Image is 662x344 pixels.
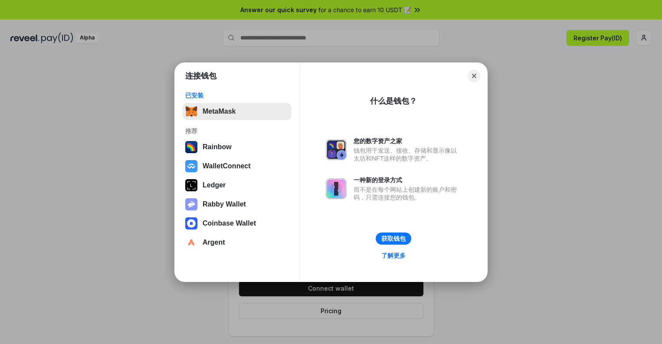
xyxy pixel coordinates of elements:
div: Argent [203,239,225,246]
div: 什么是钱包？ [370,96,417,106]
button: WalletConnect [183,157,292,175]
div: 了解更多 [381,252,406,259]
img: svg+xml,%3Csvg%20xmlns%3D%22http%3A%2F%2Fwww.w3.org%2F2000%2Fsvg%22%20width%3D%2228%22%20height%3... [185,179,197,191]
div: 您的数字资产之家 [354,137,461,145]
div: 而不是在每个网站上创建新的账户和密码，只需连接您的钱包。 [354,186,461,201]
button: Rabby Wallet [183,196,292,213]
img: svg+xml,%3Csvg%20xmlns%3D%22http%3A%2F%2Fwww.w3.org%2F2000%2Fsvg%22%20fill%3D%22none%22%20viewBox... [185,198,197,210]
button: Close [468,70,480,82]
img: svg+xml,%3Csvg%20width%3D%2228%22%20height%3D%2228%22%20viewBox%3D%220%200%2028%2028%22%20fill%3D... [185,160,197,172]
button: Argent [183,234,292,251]
button: MetaMask [183,103,292,120]
div: 一种新的登录方式 [354,176,461,184]
button: Ledger [183,177,292,194]
h1: 连接钱包 [185,71,216,81]
button: Coinbase Wallet [183,215,292,232]
div: Rainbow [203,143,232,151]
div: Coinbase Wallet [203,220,256,227]
div: 已安装 [185,92,289,99]
img: svg+xml,%3Csvg%20fill%3D%22none%22%20height%3D%2233%22%20viewBox%3D%220%200%2035%2033%22%20width%... [185,105,197,118]
div: Rabby Wallet [203,200,246,208]
img: svg+xml,%3Csvg%20xmlns%3D%22http%3A%2F%2Fwww.w3.org%2F2000%2Fsvg%22%20fill%3D%22none%22%20viewBox... [326,139,347,160]
img: svg+xml,%3Csvg%20width%3D%2228%22%20height%3D%2228%22%20viewBox%3D%220%200%2028%2028%22%20fill%3D... [185,236,197,249]
a: 了解更多 [376,250,411,261]
div: MetaMask [203,108,236,115]
div: Ledger [203,181,226,189]
button: Rainbow [183,138,292,156]
button: 获取钱包 [376,233,411,245]
img: svg+xml,%3Csvg%20xmlns%3D%22http%3A%2F%2Fwww.w3.org%2F2000%2Fsvg%22%20fill%3D%22none%22%20viewBox... [326,178,347,199]
div: 钱包用于发送、接收、存储和显示像以太坊和NFT这样的数字资产。 [354,147,461,162]
div: 获取钱包 [381,235,406,242]
div: WalletConnect [203,162,251,170]
div: 推荐 [185,127,289,135]
img: svg+xml,%3Csvg%20width%3D%22120%22%20height%3D%22120%22%20viewBox%3D%220%200%20120%20120%22%20fil... [185,141,197,153]
img: svg+xml,%3Csvg%20width%3D%2228%22%20height%3D%2228%22%20viewBox%3D%220%200%2028%2028%22%20fill%3D... [185,217,197,229]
